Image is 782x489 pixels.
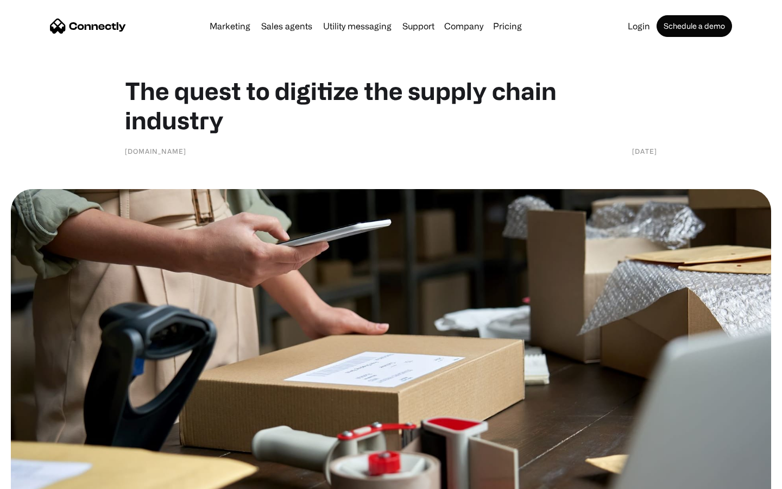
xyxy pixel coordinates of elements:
[489,22,526,30] a: Pricing
[319,22,396,30] a: Utility messaging
[623,22,654,30] a: Login
[125,76,657,135] h1: The quest to digitize the supply chain industry
[632,146,657,156] div: [DATE]
[11,470,65,485] aside: Language selected: English
[444,18,483,34] div: Company
[398,22,439,30] a: Support
[125,146,186,156] div: [DOMAIN_NAME]
[205,22,255,30] a: Marketing
[22,470,65,485] ul: Language list
[257,22,317,30] a: Sales agents
[657,15,732,37] a: Schedule a demo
